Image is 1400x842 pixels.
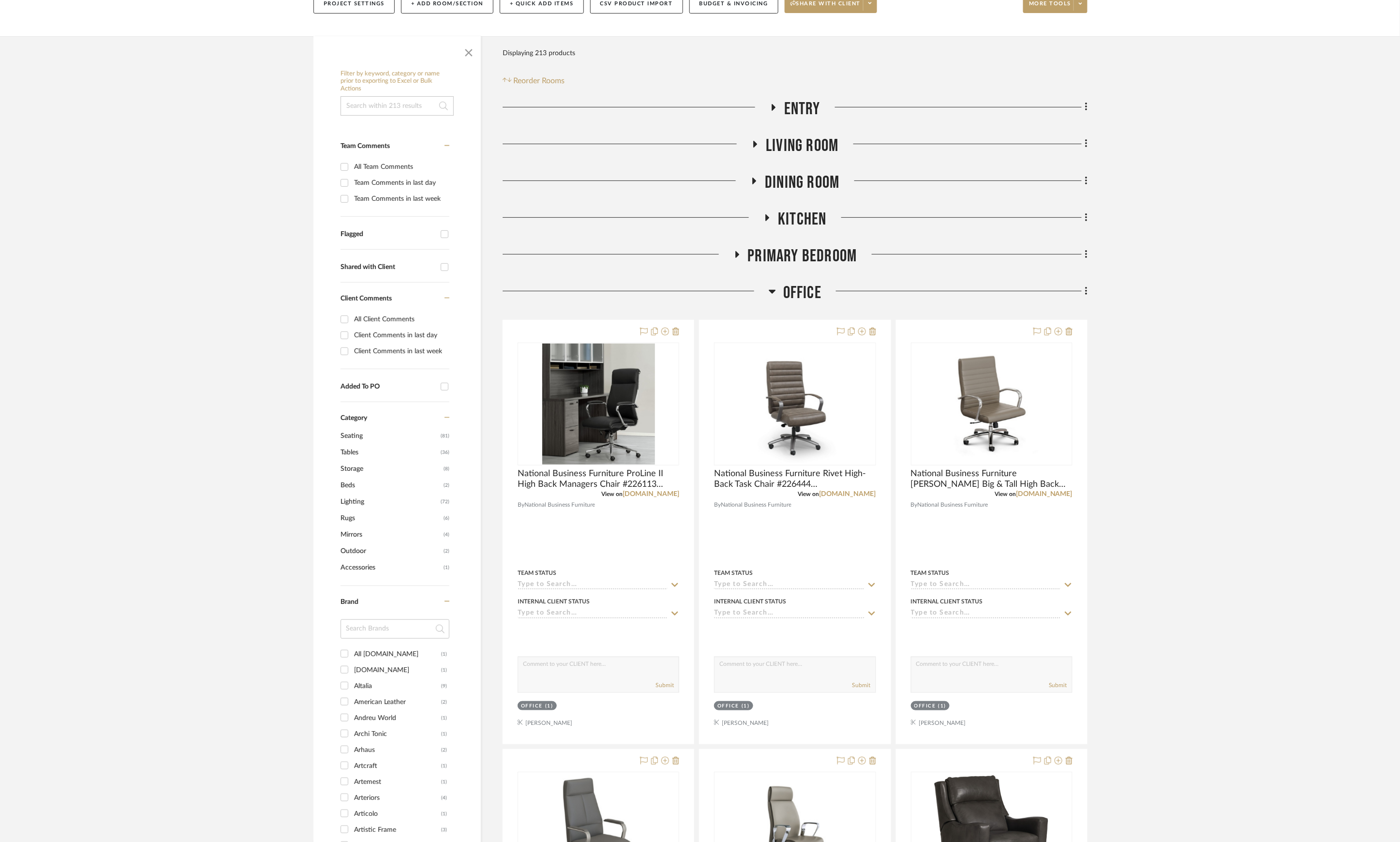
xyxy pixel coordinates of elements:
[503,44,575,63] div: Displaying 213 products
[717,703,739,710] div: Office
[341,477,441,494] span: Beds
[524,500,595,510] span: National Business Furniture
[852,681,871,690] button: Submit
[341,494,438,510] span: Lighting
[441,428,449,444] span: (81)
[1016,491,1072,497] a: [DOMAIN_NAME]
[441,726,447,742] div: (1)
[766,135,838,156] span: Living Room
[354,678,441,694] div: Altalia
[341,96,454,116] input: Search within 213 results
[341,559,441,576] span: Accessories
[341,619,449,639] input: Search Brands
[714,581,864,590] input: Type to Search…
[911,500,918,510] span: By
[444,543,449,559] span: (2)
[503,75,565,87] button: Reorder Rooms
[354,726,441,742] div: Archi Tonic
[354,710,441,726] div: Andreu World
[441,662,447,678] div: (1)
[714,597,786,606] div: Internal Client Status
[655,681,674,690] button: Submit
[341,543,441,559] span: Outdoor
[341,444,438,461] span: Tables
[341,428,438,444] span: Seating
[444,560,449,575] span: (1)
[341,295,392,302] span: Client Comments
[441,806,447,822] div: (1)
[714,468,876,490] span: National Business Furniture Rivet High-Back Task Chair #226444 27"Wx29.5"Dx42.75-45"H
[341,383,436,391] div: Added To PO
[341,263,436,271] div: Shared with Client
[514,75,565,87] span: Reorder Rooms
[441,774,447,790] div: (1)
[441,494,449,510] span: (72)
[911,609,1061,618] input: Type to Search…
[518,343,679,465] div: 0
[714,500,721,510] span: By
[441,822,447,838] div: (3)
[441,694,447,710] div: (2)
[441,445,449,460] span: (36)
[765,172,839,193] span: Dining Room
[441,678,447,694] div: (9)
[354,175,447,191] div: Team Comments in last day
[911,569,950,577] div: Team Status
[354,662,441,678] div: [DOMAIN_NAME]
[341,510,441,526] span: Rugs
[714,569,753,577] div: Team Status
[518,597,590,606] div: Internal Client Status
[911,581,1061,590] input: Type to Search…
[995,491,1016,497] span: View on
[341,414,367,422] span: Category
[354,790,441,806] div: Arteriors
[341,461,441,477] span: Storage
[444,461,449,477] span: (8)
[441,758,447,774] div: (1)
[931,344,1052,465] img: National Business Furniture Harper Big & Tall High Back Executive Chair #228575 29.5"Wx31.125"Dx4...
[441,790,447,806] div: (4)
[911,343,1072,465] div: 0
[721,500,791,510] span: National Business Furniture
[518,609,668,618] input: Type to Search…
[911,597,983,606] div: Internal Client Status
[778,209,826,230] span: Kitchen
[354,328,447,343] div: Client Comments in last day
[444,478,449,493] span: (2)
[354,742,441,758] div: Arhaus
[734,344,855,465] img: National Business Furniture Rivet High-Back Task Chair #226444 27"Wx29.5"Dx42.75-45"H
[354,806,441,822] div: Articolo
[354,774,441,790] div: Artemest
[601,491,623,497] span: View on
[354,647,441,662] div: All [DOMAIN_NAME]
[914,703,936,710] div: Office
[938,703,947,710] div: (1)
[441,647,447,662] div: (1)
[918,500,988,510] span: National Business Furniture
[354,191,447,207] div: Team Comments in last week
[441,742,447,758] div: (2)
[521,703,543,710] div: Office
[545,703,553,710] div: (1)
[748,246,857,267] span: Primary Bedroom
[459,41,478,60] button: Close
[444,511,449,526] span: (6)
[444,527,449,542] span: (4)
[1049,681,1067,690] button: Submit
[742,703,750,710] div: (1)
[819,491,876,497] a: [DOMAIN_NAME]
[798,491,819,497] span: View on
[354,758,441,774] div: Artcraft
[341,526,441,543] span: Mirrors
[354,312,447,327] div: All Client Comments
[911,468,1072,490] span: National Business Furniture [PERSON_NAME] Big & Tall High Back Executive Chair #228575 29.5"Wx31....
[518,500,524,510] span: By
[784,99,820,120] span: Entry
[354,694,441,710] div: American Leather
[341,143,390,150] span: Team Comments
[441,710,447,726] div: (1)
[341,70,454,93] h6: Filter by keyword, category or name prior to exporting to Excel or Bulk Actions
[518,468,679,490] span: National Business Furniture ProLine II High Back Managers Chair #226113 29"W x 27.31"D x 47"H
[354,159,447,175] div: All Team Comments
[354,344,447,359] div: Client Comments in last week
